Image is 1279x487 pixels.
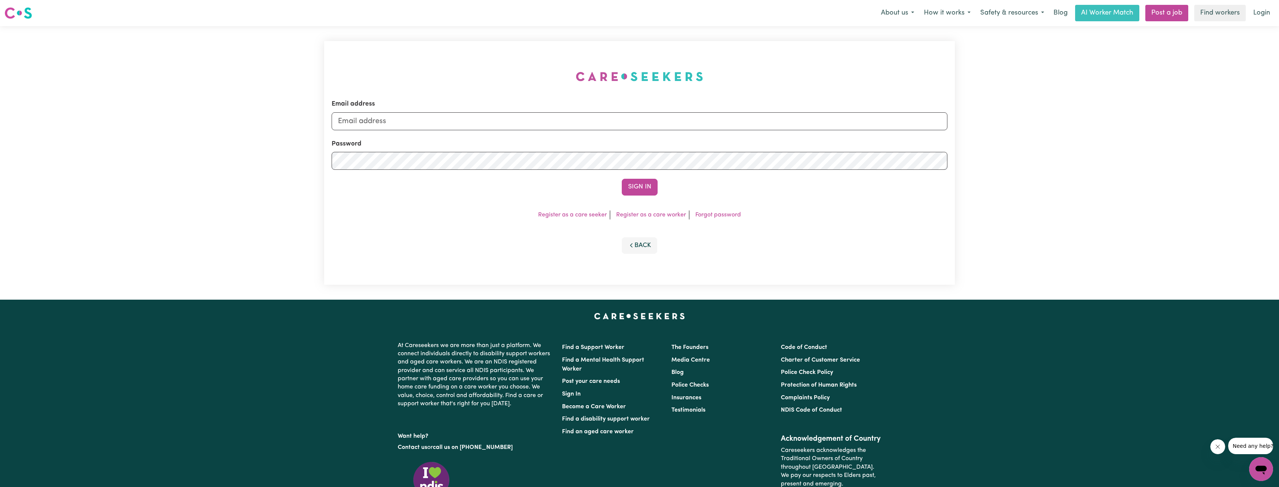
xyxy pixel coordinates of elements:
[398,429,553,440] p: Want help?
[594,313,685,319] a: Careseekers home page
[398,444,427,450] a: Contact us
[562,429,634,435] a: Find an aged care worker
[781,434,881,443] h2: Acknowledgement of Country
[876,5,919,21] button: About us
[398,440,553,455] p: or
[1228,438,1273,454] iframe: Message from company
[671,369,684,375] a: Blog
[695,212,741,218] a: Forgot password
[781,369,833,375] a: Police Check Policy
[622,237,658,254] button: Back
[671,395,701,401] a: Insurances
[975,5,1049,21] button: Safety & resources
[1194,5,1246,21] a: Find workers
[4,5,45,11] span: Need any help?
[4,6,32,20] img: Careseekers logo
[4,4,32,22] a: Careseekers logo
[781,395,830,401] a: Complaints Policy
[919,5,975,21] button: How it works
[332,99,375,109] label: Email address
[622,179,658,195] button: Sign In
[433,444,513,450] a: call us on [PHONE_NUMBER]
[671,407,705,413] a: Testimonials
[1075,5,1139,21] a: AI Worker Match
[781,382,857,388] a: Protection of Human Rights
[562,357,644,372] a: Find a Mental Health Support Worker
[781,344,827,350] a: Code of Conduct
[1049,5,1072,21] a: Blog
[398,338,553,411] p: At Careseekers we are more than just a platform. We connect individuals directly to disability su...
[1145,5,1188,21] a: Post a job
[1249,5,1275,21] a: Login
[1249,457,1273,481] iframe: Button to launch messaging window
[671,357,710,363] a: Media Centre
[332,139,361,149] label: Password
[562,344,624,350] a: Find a Support Worker
[1210,439,1225,454] iframe: Close message
[671,382,709,388] a: Police Checks
[562,378,620,384] a: Post your care needs
[538,212,607,218] a: Register as a care seeker
[332,112,947,130] input: Email address
[616,212,686,218] a: Register as a care worker
[781,407,842,413] a: NDIS Code of Conduct
[671,344,708,350] a: The Founders
[562,404,626,410] a: Become a Care Worker
[562,416,650,422] a: Find a disability support worker
[781,357,860,363] a: Charter of Customer Service
[562,391,581,397] a: Sign In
